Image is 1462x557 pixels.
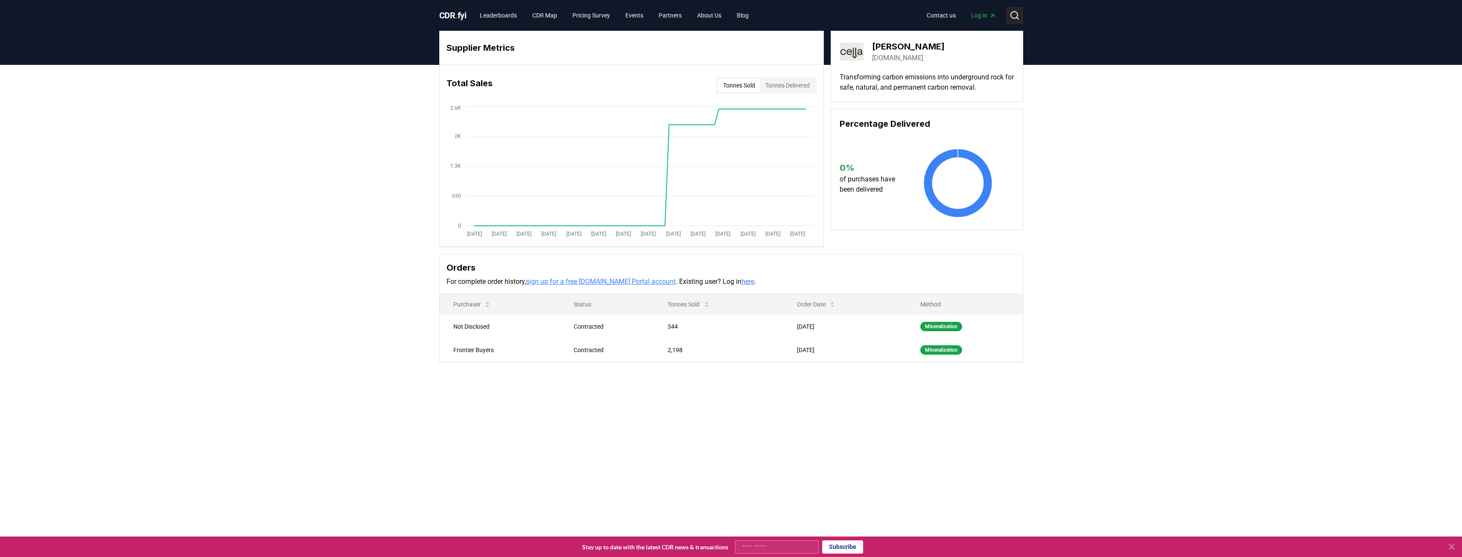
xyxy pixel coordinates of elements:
[574,346,647,354] div: Contracted
[446,77,493,94] h3: Total Sales
[450,105,461,111] tspan: 2.6K
[920,8,1003,23] nav: Main
[840,72,1014,93] p: Transforming carbon emissions into underground rock for safe, natural, and permanent carbon removal.
[783,315,906,338] td: [DATE]
[654,338,783,362] td: 2,198
[840,161,903,174] h3: 0 %
[452,193,461,199] tspan: 650
[765,231,780,237] tspan: [DATE]
[913,300,1016,309] p: Method
[840,40,864,64] img: Cella-logo
[690,231,705,237] tspan: [DATE]
[567,300,647,309] p: Status
[439,9,467,21] a: CDR.fyi
[690,8,728,23] a: About Us
[473,8,524,23] a: Leaderboards
[450,163,461,169] tspan: 1.3K
[446,277,1016,287] p: For complete order history, . Existing user? Log in .
[783,338,906,362] td: [DATE]
[872,53,923,63] a: [DOMAIN_NAME]
[473,8,756,23] nav: Main
[616,231,631,237] tspan: [DATE]
[491,231,506,237] tspan: [DATE]
[439,10,467,20] span: CDR fyi
[446,41,817,54] h3: Supplier Metrics
[458,223,461,229] tspan: 0
[440,315,560,338] td: Not Disclosed
[964,8,1003,23] a: Log in
[446,296,498,313] button: Purchaser
[740,231,755,237] tspan: [DATE]
[566,8,617,23] a: Pricing Survey
[840,174,903,195] p: of purchases have been delivered
[840,117,1014,130] h3: Percentage Delivered
[730,8,756,23] a: Blog
[641,231,656,237] tspan: [DATE]
[566,231,581,237] tspan: [DATE]
[467,231,481,237] tspan: [DATE]
[440,338,560,362] td: Frontier Buyers
[718,79,760,92] button: Tonnes Sold
[920,322,962,331] div: Mineralization
[971,11,996,20] span: Log in
[715,231,730,237] tspan: [DATE]
[517,231,531,237] tspan: [DATE]
[455,10,458,20] span: .
[661,296,717,313] button: Tonnes Sold
[790,296,843,313] button: Order Date
[455,133,461,139] tspan: 2K
[654,315,783,338] td: 344
[525,8,564,23] a: CDR Map
[652,8,689,23] a: Partners
[872,40,945,53] h3: [PERSON_NAME]
[446,261,1016,274] h3: Orders
[541,231,556,237] tspan: [DATE]
[920,8,963,23] a: Contact us
[665,231,680,237] tspan: [DATE]
[619,8,650,23] a: Events
[760,79,815,92] button: Tonnes Delivered
[790,231,805,237] tspan: [DATE]
[741,277,754,286] a: here
[920,345,962,355] div: Mineralization
[591,231,606,237] tspan: [DATE]
[574,322,647,331] div: Contracted
[526,277,676,286] a: sign up for a free [DOMAIN_NAME] Portal account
